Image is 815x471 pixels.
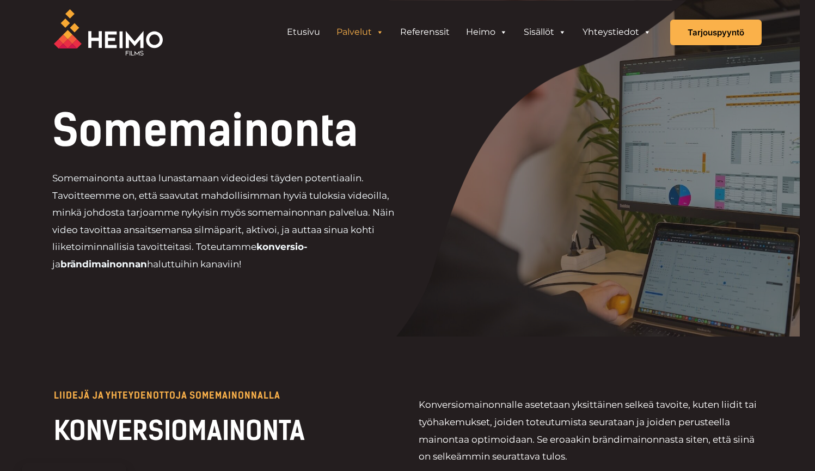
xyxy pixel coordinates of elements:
strong: konversio- [256,241,308,252]
a: Etusivu [279,21,328,43]
p: Somemainonta auttaa lunastamaan videoidesi täyden potentiaalin. Tavoitteemme on, että saavutat ma... [52,170,408,273]
a: Sisällöt [516,21,574,43]
p: Konversiomainonnalle asetetaan yksittäinen selkeä tavoite, kuten liidit tai työhakemukset, joiden... [419,396,762,465]
a: Referenssit [392,21,458,43]
h1: Somemainonta [52,109,482,152]
a: Palvelut [328,21,392,43]
a: Tarjouspyyntö [670,20,762,45]
a: Heimo [458,21,516,43]
aside: Header Widget 1 [273,21,665,43]
a: Yhteystiedot [574,21,659,43]
p: LIIDEJÄ JA YHTEYDENOTTOJA SOMEMAINONNALLA [54,391,397,400]
img: Heimo Filmsin logo [54,9,163,56]
h2: KONVERSIOMAINONTA [54,414,397,448]
strong: brändimainonnan [60,259,147,270]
